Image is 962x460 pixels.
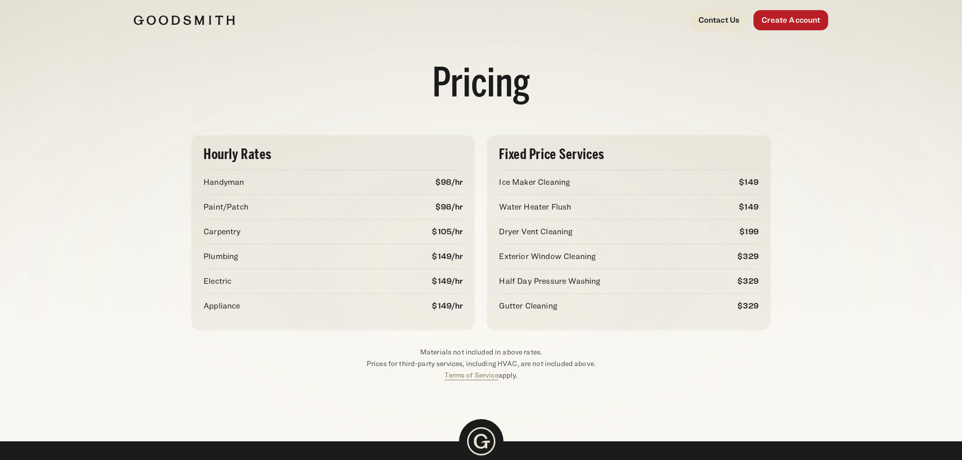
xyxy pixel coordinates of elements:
[204,147,463,162] h3: Hourly Rates
[739,226,758,238] p: $199
[204,300,240,312] p: Appliance
[499,201,571,213] p: Water Heater Flush
[204,275,231,287] p: Electric
[432,300,463,312] p: $149/hr
[737,300,758,312] p: $329
[499,226,573,238] p: Dryer Vent Cleaning
[499,250,596,263] p: Exterior Window Cleaning
[191,346,771,358] p: Materials not included in above rates.
[204,250,238,263] p: Plumbing
[739,176,758,188] p: $149
[753,10,828,30] a: Create Account
[432,275,463,287] p: $149/hr
[204,201,248,213] p: Paint/Patch
[191,358,771,381] p: Prices for third-party services, including HVAC, are not included above. apply.
[204,176,244,188] p: Handyman
[499,176,570,188] p: Ice Maker Cleaning
[432,250,463,263] p: $149/hr
[499,300,557,312] p: Gutter Cleaning
[444,371,498,379] a: Terms of Service
[737,275,758,287] p: $329
[499,147,758,162] h3: Fixed Price Services
[690,10,748,30] a: Contact Us
[435,201,463,213] p: $98/hr
[204,226,240,238] p: Carpentry
[435,176,463,188] p: $98/hr
[432,226,463,238] p: $105/hr
[499,275,600,287] p: Half Day Pressure Washing
[134,15,235,25] img: Goodsmith
[739,201,758,213] p: $149
[737,250,758,263] p: $329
